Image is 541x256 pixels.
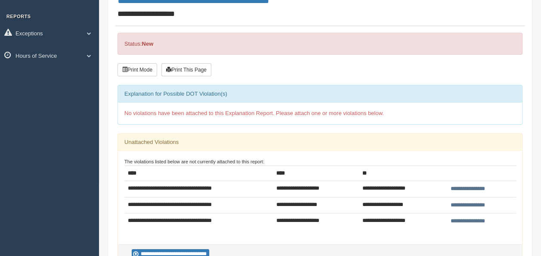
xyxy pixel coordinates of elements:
small: The violations listed below are not currently attached to this report: [124,159,264,164]
button: Print This Page [161,63,211,76]
button: Print Mode [117,63,157,76]
div: Explanation for Possible DOT Violation(s) [118,85,522,103]
div: Status: [117,33,522,55]
span: No violations have been attached to this Explanation Report. Please attach one or more violations... [124,110,384,116]
strong: New [142,41,153,47]
div: Unattached Violations [118,134,522,151]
